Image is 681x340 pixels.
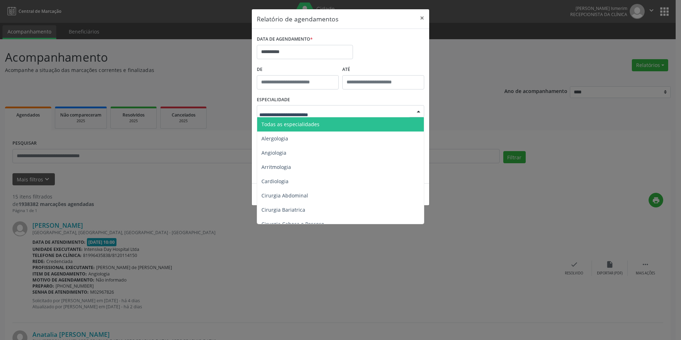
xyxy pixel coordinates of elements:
[261,121,319,128] span: Todas as especialidades
[257,14,338,24] h5: Relatório de agendamentos
[261,221,324,227] span: Cirurgia Cabeça e Pescoço
[261,164,291,170] span: Arritmologia
[261,178,288,185] span: Cardiologia
[257,64,339,75] label: De
[257,34,313,45] label: DATA DE AGENDAMENTO
[257,94,290,105] label: ESPECIALIDADE
[261,135,288,142] span: Alergologia
[415,9,429,27] button: Close
[342,64,424,75] label: ATÉ
[261,206,305,213] span: Cirurgia Bariatrica
[261,149,286,156] span: Angiologia
[261,192,308,199] span: Cirurgia Abdominal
